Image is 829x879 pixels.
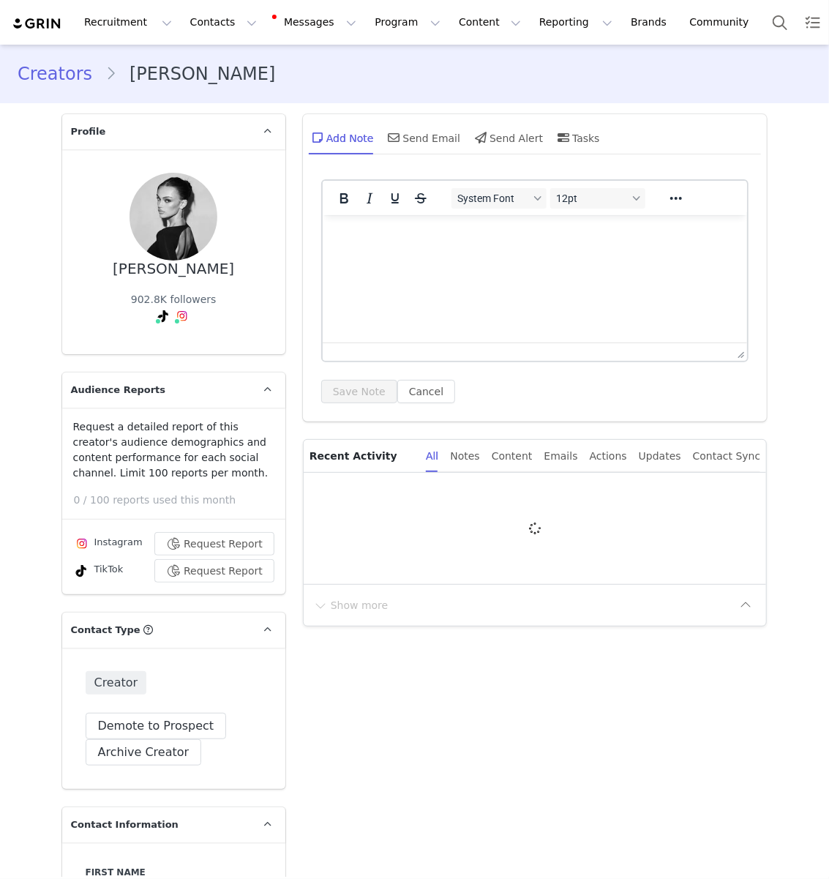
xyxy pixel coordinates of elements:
[693,440,761,473] div: Contact Sync
[176,310,188,322] img: instagram.svg
[266,6,365,39] button: Messages
[457,192,529,204] span: System Font
[154,532,274,556] button: Request Report
[310,440,414,472] p: Recent Activity
[86,671,147,695] span: Creator
[797,6,829,39] a: Tasks
[73,535,143,553] div: Instagram
[130,173,217,261] img: b8fffe42-5fcf-46da-978d-25c01df5310f.jpg
[544,440,578,473] div: Emails
[530,6,621,39] button: Reporting
[113,261,234,277] div: [PERSON_NAME]
[397,380,455,403] button: Cancel
[357,188,382,209] button: Italic
[451,188,547,209] button: Fonts
[450,440,479,473] div: Notes
[309,120,374,155] div: Add Note
[86,739,202,766] button: Archive Creator
[86,866,262,879] label: First Name
[75,6,181,39] button: Recruitment
[12,17,63,31] img: grin logo
[181,6,266,39] button: Contacts
[131,292,217,307] div: 902.8K followers
[71,818,179,832] span: Contact Information
[732,343,747,361] div: Press the Up and Down arrow keys to resize the editor.
[383,188,408,209] button: Underline
[71,383,166,397] span: Audience Reports
[639,440,681,473] div: Updates
[408,188,433,209] button: Strikethrough
[323,215,748,343] iframe: Rich Text Area
[76,538,88,550] img: instagram.svg
[681,6,765,39] a: Community
[472,120,543,155] div: Send Alert
[386,120,461,155] div: Send Email
[73,562,124,580] div: TikTok
[492,440,533,473] div: Content
[590,440,627,473] div: Actions
[86,713,227,739] button: Demote to Prospect
[366,6,449,39] button: Program
[550,188,645,209] button: Font sizes
[426,440,438,473] div: All
[321,380,397,403] button: Save Note
[331,188,356,209] button: Bold
[312,594,389,617] button: Show more
[74,493,285,508] p: 0 / 100 reports used this month
[764,6,796,39] button: Search
[71,124,106,139] span: Profile
[664,188,689,209] button: Reveal or hide additional toolbar items
[18,61,105,87] a: Creators
[622,6,680,39] a: Brands
[450,6,530,39] button: Content
[556,192,628,204] span: 12pt
[154,559,274,583] button: Request Report
[73,419,274,481] p: Request a detailed report of this creator's audience demographics and content performance for eac...
[71,623,140,637] span: Contact Type
[555,120,600,155] div: Tasks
